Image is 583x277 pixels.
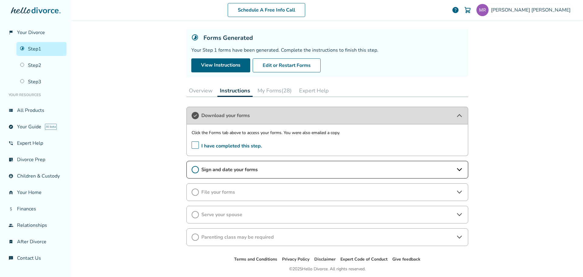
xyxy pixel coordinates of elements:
[5,235,66,249] a: bookmark_checkAfter Divorce
[340,256,387,262] a: Expert Code of Conduct
[234,256,277,262] a: Terms and Conditions
[282,256,309,262] a: Privacy Policy
[9,256,13,261] span: chat_info
[253,58,321,72] button: Edit or Restart Forms
[16,75,66,89] a: Step3
[17,29,45,36] span: Your Divorce
[314,256,336,263] li: Disclaimer
[201,166,453,173] span: Sign and date your forms
[452,6,459,14] a: help
[9,190,13,195] span: garage_home
[5,251,66,265] a: chat_infoContact Us
[192,141,262,151] span: I have completed this step.
[476,4,489,16] img: meghanr81@gmail.com
[228,3,305,17] a: Schedule A Free Info Call
[201,189,453,196] span: File your forms
[16,58,66,72] a: Step2
[491,7,573,13] span: [PERSON_NAME] [PERSON_NAME]
[392,256,421,263] li: Give feedback
[255,85,294,97] button: My Forms(28)
[5,153,66,167] a: list_alt_checkDivorce Prep
[9,108,13,113] span: view_list
[9,141,13,146] span: phone_in_talk
[201,211,453,218] span: Serve your spouse
[9,30,13,35] span: flag_2
[45,124,57,130] span: AI beta
[201,234,453,241] span: Parenting class may be required
[5,185,66,199] a: garage_homeYour Home
[289,265,366,273] div: © 2025 Hello Divorce. All rights reserved.
[297,85,331,97] button: Expert Help
[9,157,13,162] span: list_alt_check
[203,34,253,42] h5: Forms Generated
[5,89,66,101] li: Your Resources
[553,248,583,277] iframe: Chat Widget
[5,218,66,232] a: groupRelationships
[191,47,463,54] div: Your Step 1 forms have been generated. Complete the instructions to finish this step.
[9,124,13,129] span: explore
[9,206,13,211] span: attach_money
[5,26,66,40] a: flag_2Your Divorce
[191,58,250,72] a: View Instructions
[5,169,66,183] a: account_childChildren & Custody
[5,103,66,117] a: view_listAll Products
[201,112,453,119] span: Download your forms
[5,202,66,216] a: attach_moneyFinances
[192,129,463,137] p: Click the Forms tab above to access your forms. You were also emailed a copy.
[5,136,66,150] a: phone_in_talkExpert Help
[186,85,215,97] button: Overview
[464,6,471,14] img: Cart
[9,223,13,228] span: group
[9,239,13,244] span: bookmark_check
[16,42,66,56] a: Step1
[217,85,253,97] button: Instructions
[9,174,13,178] span: account_child
[5,120,66,134] a: exploreYour GuideAI beta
